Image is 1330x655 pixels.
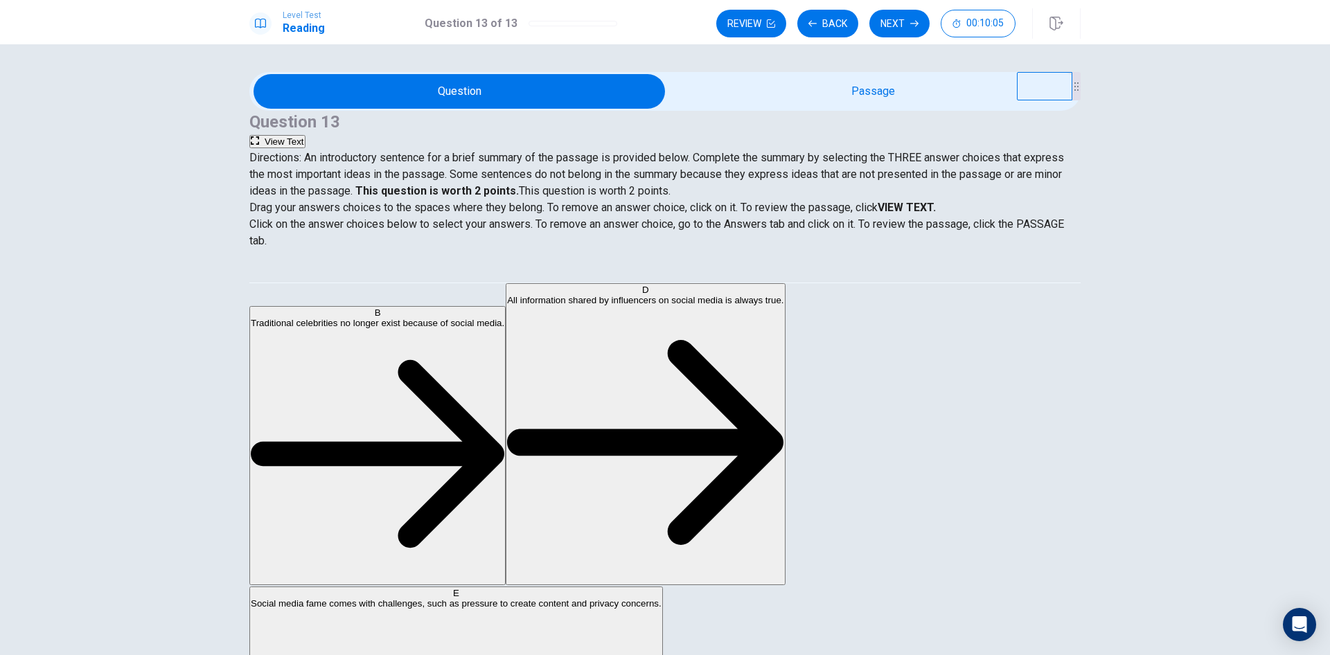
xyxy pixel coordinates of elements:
span: All information shared by influencers on social media is always true. [507,295,783,305]
button: Review [716,10,786,37]
button: DAll information shared by influencers on social media is always true. [506,283,785,585]
h1: Question 13 of 13 [425,15,517,32]
h4: Question 13 [249,111,1081,133]
span: 00:10:05 [966,18,1004,29]
div: E [251,588,662,598]
span: Traditional celebrities no longer exist because of social media. [251,318,504,328]
div: D [507,285,783,295]
span: This question is worth 2 points. [519,184,671,197]
strong: This question is worth 2 points. [353,184,519,197]
p: Click on the answer choices below to select your answers. To remove an answer choice, go to the A... [249,216,1081,249]
button: BTraditional celebrities no longer exist because of social media. [249,306,506,585]
div: Open Intercom Messenger [1283,608,1316,641]
button: View Text [249,135,305,148]
strong: VIEW TEXT. [878,201,936,214]
p: Drag your answers choices to the spaces where they belong. To remove an answer choice, click on i... [249,199,1081,216]
div: Choose test type tabs [249,249,1081,282]
div: B [251,307,504,318]
span: Level Test [283,10,325,20]
button: Next [869,10,930,37]
button: Back [797,10,858,37]
span: Directions: An introductory sentence for a brief summary of the passage is provided below. Comple... [249,151,1064,197]
button: 00:10:05 [941,10,1016,37]
span: Social media fame comes with challenges, such as pressure to create content and privacy concerns. [251,598,662,609]
h1: Reading [283,20,325,37]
